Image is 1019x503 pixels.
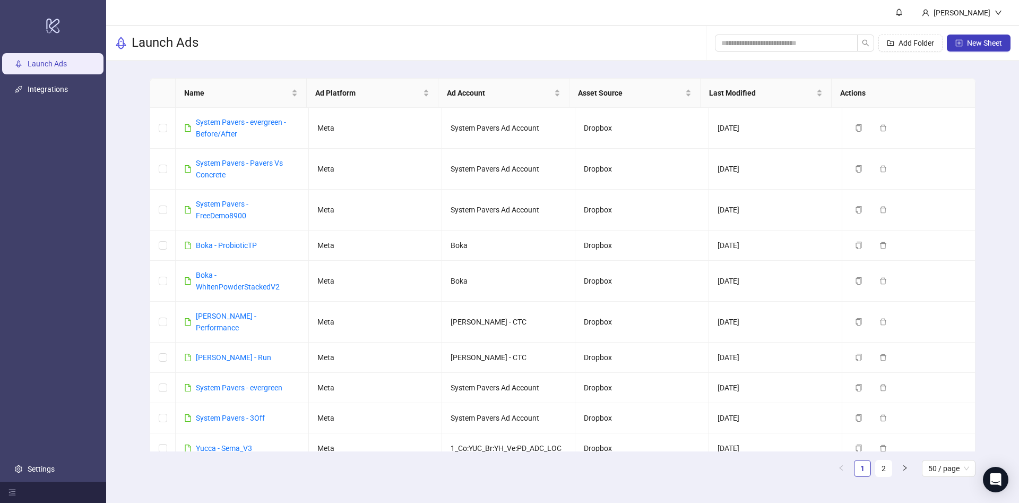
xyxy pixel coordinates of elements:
span: Add Folder [899,39,934,47]
td: [DATE] [709,261,842,302]
span: file [184,124,192,132]
td: [DATE] [709,108,842,149]
th: Last Modified [701,79,832,108]
td: Meta [309,433,442,464]
a: System Pavers - evergreen [196,383,282,392]
span: bell [895,8,903,16]
td: Boka [442,261,575,302]
span: Asset Source [578,87,683,99]
span: copy [855,124,862,132]
td: [DATE] [709,373,842,403]
button: right [896,460,913,477]
th: Name [176,79,307,108]
td: Meta [309,373,442,403]
td: Meta [309,261,442,302]
td: Dropbox [575,433,709,464]
td: Meta [309,149,442,190]
td: [DATE] [709,403,842,433]
span: Ad Platform [315,87,420,99]
td: Dropbox [575,261,709,302]
td: Dropbox [575,190,709,231]
span: copy [855,354,862,361]
td: System Pavers Ad Account [442,108,575,149]
span: copy [855,277,862,285]
td: 1_Co:YUC_Br:YH_Ve:PD_ADC_LOC [442,433,575,464]
td: Meta [309,231,442,261]
span: delete [879,277,887,285]
span: copy [855,414,862,422]
span: 50 / page [928,461,969,476]
a: Launch Ads [28,59,67,68]
td: Meta [309,343,442,373]
th: Ad Platform [307,79,438,108]
span: delete [879,445,887,452]
h3: Launch Ads [132,35,198,52]
span: menu-fold [8,489,16,496]
td: Dropbox [575,403,709,433]
td: Meta [309,302,442,343]
span: folder-add [887,39,894,47]
button: Add Folder [878,35,943,52]
td: Meta [309,108,442,149]
th: Actions [832,79,963,108]
span: search [862,39,869,47]
a: Boka - ProbioticTP [196,241,257,250]
span: file [184,354,192,361]
span: copy [855,242,862,249]
td: Dropbox [575,149,709,190]
a: Settings [28,465,55,473]
div: [PERSON_NAME] [929,7,995,19]
span: delete [879,242,887,249]
td: [DATE] [709,343,842,373]
td: System Pavers Ad Account [442,403,575,433]
span: right [902,465,908,471]
span: copy [855,445,862,452]
a: System Pavers - evergreen - Before/After [196,118,286,138]
a: 2 [876,461,892,476]
li: 1 [854,460,871,477]
span: copy [855,165,862,173]
button: left [833,460,850,477]
li: Next Page [896,460,913,477]
span: delete [879,384,887,391]
span: delete [879,165,887,173]
a: Yucca - Sema_V3 [196,444,252,453]
td: Meta [309,403,442,433]
span: delete [879,414,887,422]
td: Dropbox [575,108,709,149]
td: Dropbox [575,302,709,343]
span: Ad Account [447,87,552,99]
span: file [184,445,192,452]
span: left [838,465,844,471]
a: Boka - WhitenPowderStackedV2 [196,271,280,291]
td: System Pavers Ad Account [442,149,575,190]
span: file [184,318,192,326]
span: copy [855,206,862,214]
a: 1 [854,461,870,476]
span: Last Modified [709,87,814,99]
a: [PERSON_NAME] - Performance [196,312,256,332]
li: Previous Page [833,460,850,477]
a: System Pavers - Pavers Vs Concrete [196,159,283,179]
span: delete [879,354,887,361]
a: Integrations [28,85,68,93]
span: plus-square [955,39,963,47]
a: System Pavers - 3Off [196,414,265,422]
span: file [184,414,192,422]
td: Dropbox [575,231,709,261]
span: file [184,242,192,249]
div: Page Size [922,460,975,477]
td: System Pavers Ad Account [442,373,575,403]
td: Dropbox [575,343,709,373]
span: delete [879,206,887,214]
td: System Pavers Ad Account [442,190,575,231]
span: rocket [115,37,127,49]
td: [DATE] [709,433,842,464]
th: Ad Account [438,79,569,108]
span: down [995,9,1002,16]
td: Dropbox [575,373,709,403]
span: user [922,9,929,16]
span: copy [855,384,862,391]
span: file [184,165,192,173]
td: Meta [309,190,442,231]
